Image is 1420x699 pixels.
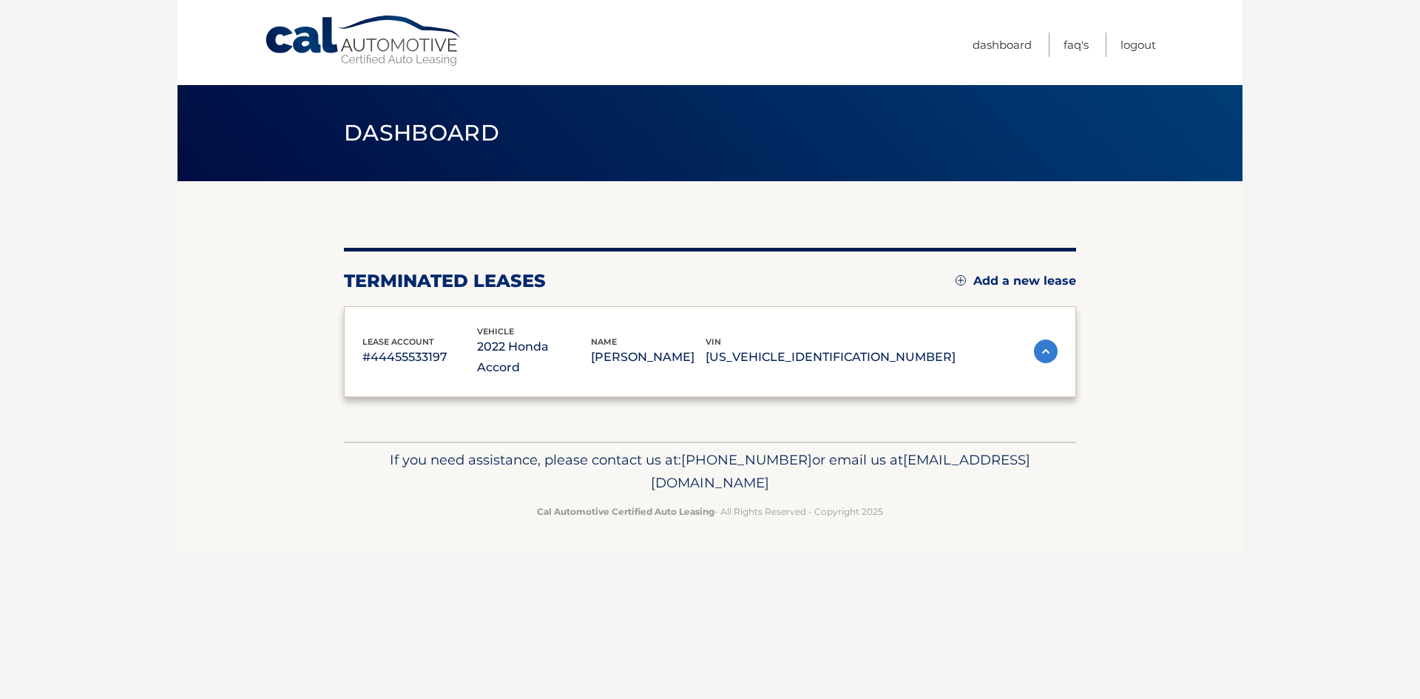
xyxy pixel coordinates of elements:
[681,451,812,468] span: [PHONE_NUMBER]
[973,33,1032,57] a: Dashboard
[362,347,477,368] p: #44455533197
[1064,33,1089,57] a: FAQ's
[956,274,1076,288] a: Add a new lease
[706,347,956,368] p: [US_VEHICLE_IDENTIFICATION_NUMBER]
[1120,33,1156,57] a: Logout
[362,337,434,347] span: lease account
[537,506,714,517] strong: Cal Automotive Certified Auto Leasing
[344,270,546,292] h2: terminated leases
[264,15,464,67] a: Cal Automotive
[477,337,592,378] p: 2022 Honda Accord
[354,448,1066,496] p: If you need assistance, please contact us at: or email us at
[477,326,514,337] span: vehicle
[344,119,499,146] span: Dashboard
[706,337,721,347] span: vin
[591,337,617,347] span: name
[591,347,706,368] p: [PERSON_NAME]
[1034,340,1058,363] img: accordion-active.svg
[354,504,1066,519] p: - All Rights Reserved - Copyright 2025
[956,275,966,286] img: add.svg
